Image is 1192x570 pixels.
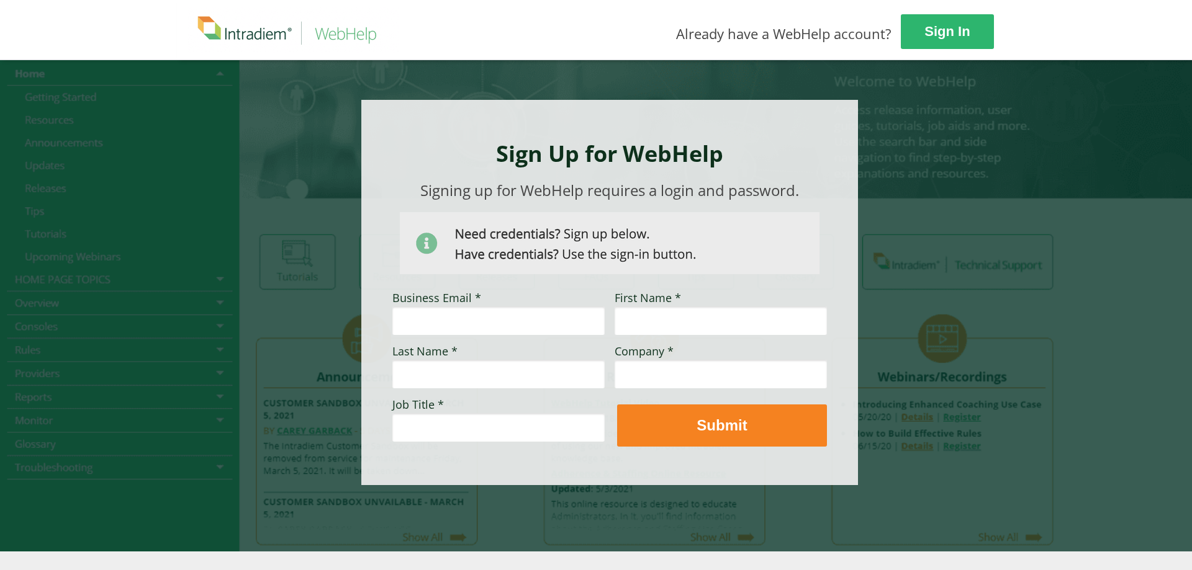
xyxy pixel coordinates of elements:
[420,180,799,200] span: Signing up for WebHelp requires a login and password.
[392,344,458,358] span: Last Name *
[392,290,481,305] span: Business Email *
[496,138,723,169] strong: Sign Up for WebHelp
[924,24,970,39] strong: Sign In
[697,417,747,434] strong: Submit
[901,14,994,49] a: Sign In
[617,404,827,447] button: Submit
[676,24,892,43] span: Already have a WebHelp account?
[615,290,681,305] span: First Name *
[400,212,819,274] img: Need Credentials? Sign up below. Have Credentials? Use the sign-in button.
[392,397,444,412] span: Job Title *
[615,344,674,358] span: Company *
